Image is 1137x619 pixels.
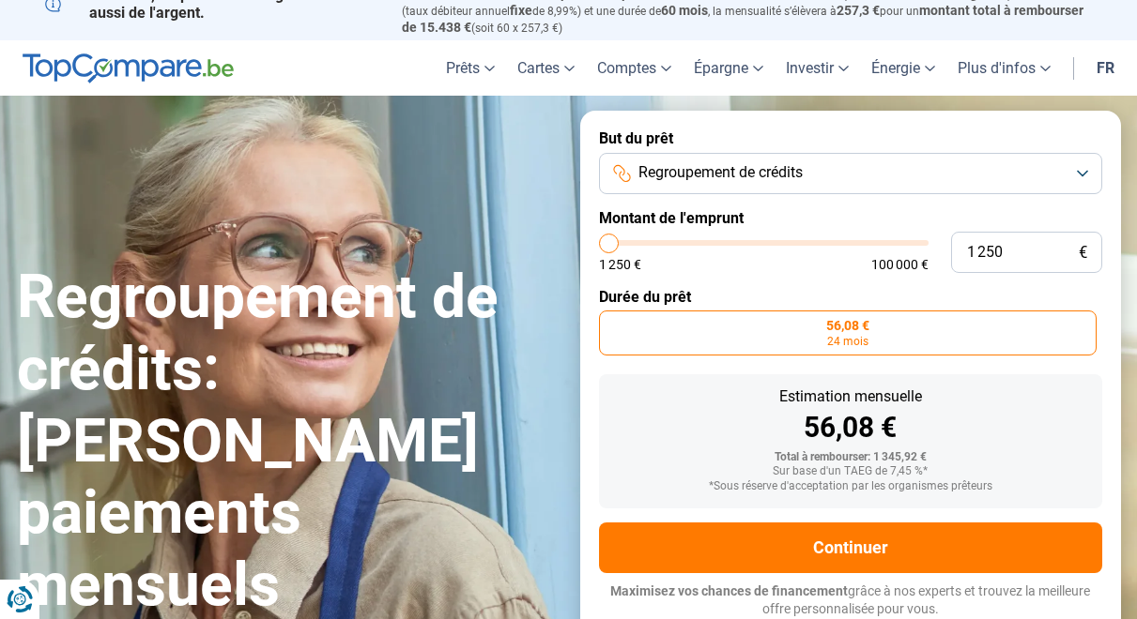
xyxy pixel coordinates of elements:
span: fixe [510,3,532,18]
span: 1 250 € [599,258,641,271]
button: Continuer [599,522,1102,573]
a: Investir [775,40,860,96]
div: *Sous réserve d'acceptation par les organismes prêteurs [614,480,1087,493]
span: 56,08 € [826,319,869,332]
label: Montant de l'emprunt [599,209,1102,227]
label: Durée du prêt [599,288,1102,306]
a: Prêts [435,40,506,96]
label: But du prêt [599,129,1102,147]
span: 60 mois [661,3,708,18]
a: Énergie [860,40,946,96]
span: Maximisez vos chances de financement [610,583,848,598]
img: TopCompare [23,53,234,83]
div: Estimation mensuelle [614,389,1087,404]
a: Cartes [506,40,586,96]
span: 257,3 € [837,3,880,18]
a: Plus d'infos [946,40,1062,96]
span: € [1079,245,1087,261]
a: Épargne [683,40,775,96]
div: Total à rembourser: 1 345,92 € [614,451,1087,464]
span: 24 mois [827,336,868,347]
span: 100 000 € [871,258,929,271]
p: grâce à nos experts et trouvez la meilleure offre personnalisée pour vous. [599,582,1102,619]
a: fr [1085,40,1126,96]
a: Comptes [586,40,683,96]
div: 56,08 € [614,414,1087,442]
span: Regroupement de crédits [638,162,803,183]
span: montant total à rembourser de 15.438 € [402,3,1083,35]
button: Regroupement de crédits [599,153,1102,194]
div: Sur base d'un TAEG de 7,45 %* [614,465,1087,478]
